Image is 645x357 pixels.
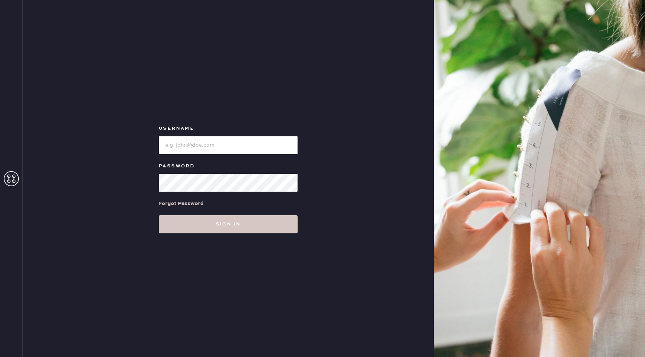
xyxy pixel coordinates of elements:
[159,215,298,233] button: Sign in
[159,162,298,171] label: Password
[159,192,204,215] a: Forgot Password
[159,199,204,208] div: Forgot Password
[159,124,298,133] label: Username
[159,136,298,154] input: e.g. john@doe.com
